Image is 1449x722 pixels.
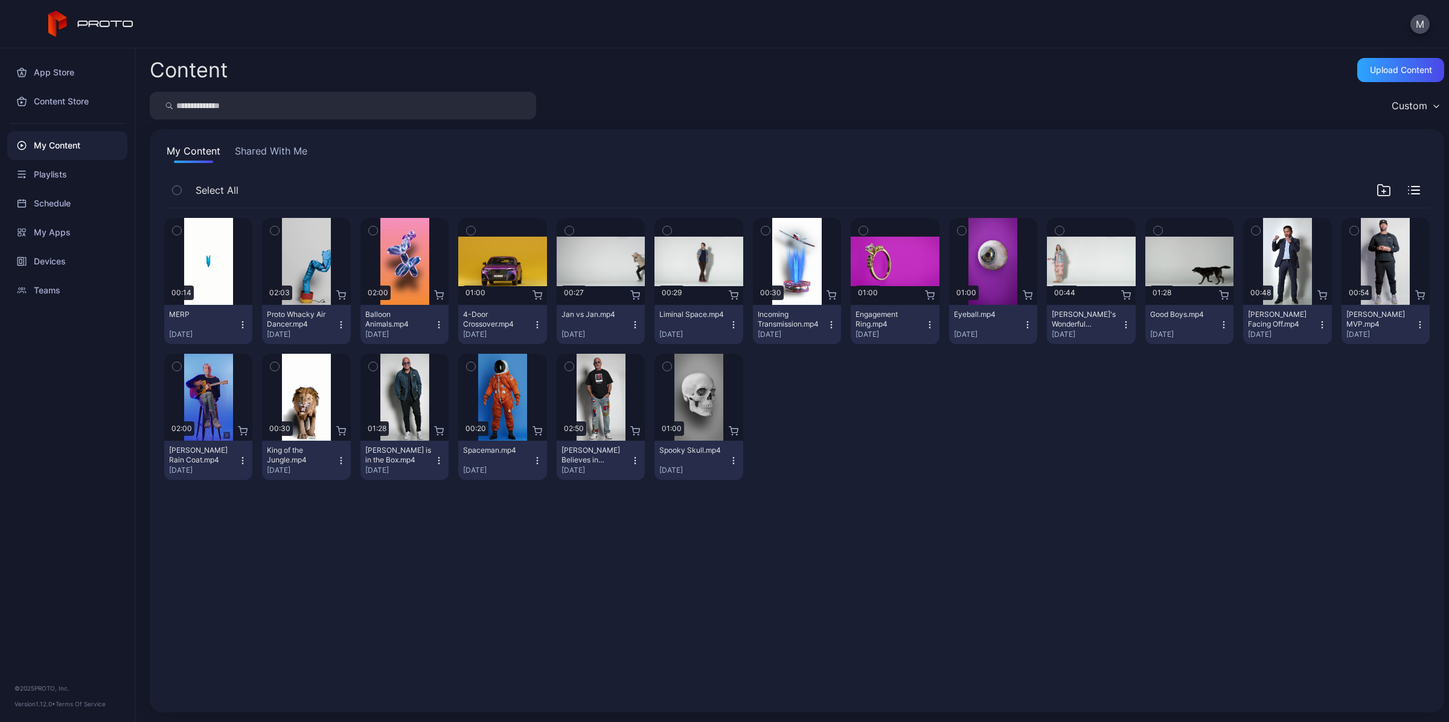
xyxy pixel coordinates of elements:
div: 4-Door Crossover.mp4 [463,310,529,329]
div: Content [150,60,228,80]
div: [DATE] [267,330,336,339]
div: [DATE] [463,330,532,339]
button: Eyeball.mp4[DATE] [949,305,1037,344]
div: Spooky Skull.mp4 [659,446,726,455]
button: [PERSON_NAME] MVP.mp4[DATE] [1342,305,1430,344]
button: My Content [164,144,223,163]
div: Jan vs Jan.mp4 [561,310,628,319]
div: Howie Mandel is in the Box.mp4 [365,446,432,465]
a: Content Store [7,87,127,116]
a: Terms Of Service [56,700,106,708]
a: Playlists [7,160,127,189]
button: [PERSON_NAME] Believes in Proto.mp4[DATE] [557,441,645,480]
div: [DATE] [169,465,238,475]
div: Custom [1392,100,1427,112]
div: [DATE] [365,330,434,339]
button: Liminal Space.mp4[DATE] [654,305,743,344]
a: Teams [7,276,127,305]
div: [DATE] [169,330,238,339]
div: [DATE] [561,465,630,475]
span: Select All [196,183,238,197]
button: [PERSON_NAME] Rain Coat.mp4[DATE] [164,441,252,480]
div: [DATE] [954,330,1023,339]
div: [DATE] [1150,330,1219,339]
button: Shared With Me [232,144,310,163]
button: King of the Jungle.mp4[DATE] [262,441,350,480]
div: [DATE] [659,465,728,475]
div: [DATE] [758,330,827,339]
div: Incoming Transmission.mp4 [758,310,824,329]
button: Spooky Skull.mp4[DATE] [654,441,743,480]
button: Upload Content [1357,58,1444,82]
a: My Content [7,131,127,160]
button: Spaceman.mp4[DATE] [458,441,546,480]
div: [DATE] [561,330,630,339]
button: Incoming Transmission.mp4[DATE] [753,305,841,344]
button: [PERSON_NAME] is in the Box.mp4[DATE] [360,441,449,480]
a: App Store [7,58,127,87]
div: [DATE] [1248,330,1317,339]
a: Devices [7,247,127,276]
div: [DATE] [856,330,924,339]
div: Howie Mandel Believes in Proto.mp4 [561,446,628,465]
button: [PERSON_NAME] Facing Off.mp4[DATE] [1243,305,1331,344]
button: MERP[DATE] [164,305,252,344]
div: © 2025 PROTO, Inc. [14,683,120,693]
div: [DATE] [463,465,532,475]
div: [DATE] [659,330,728,339]
div: Proto Whacky Air Dancer.mp4 [267,310,333,329]
button: Good Boys.mp4[DATE] [1145,305,1233,344]
button: 4-Door Crossover.mp4[DATE] [458,305,546,344]
div: [DATE] [1052,330,1121,339]
button: Balloon Animals.mp4[DATE] [360,305,449,344]
div: Good Boys.mp4 [1150,310,1217,319]
div: Spaceman.mp4 [463,446,529,455]
div: [DATE] [1346,330,1415,339]
div: Upload Content [1370,65,1432,75]
div: [DATE] [267,465,336,475]
a: My Apps [7,218,127,247]
div: MERP [169,310,235,319]
span: Version 1.12.0 • [14,700,56,708]
div: Meghan's Wonderful Wardrobe.mp4 [1052,310,1118,329]
div: Albert Pujols MVP.mp4 [1346,310,1413,329]
div: Liminal Space.mp4 [659,310,726,319]
button: Custom [1386,92,1444,120]
div: Balloon Animals.mp4 [365,310,432,329]
button: M [1410,14,1430,34]
div: Eyeball.mp4 [954,310,1020,319]
div: Engagement Ring.mp4 [856,310,922,329]
button: Engagement Ring.mp4[DATE] [851,305,939,344]
a: Schedule [7,189,127,218]
div: King of the Jungle.mp4 [267,446,333,465]
div: Ryan Pollie's Rain Coat.mp4 [169,446,235,465]
div: [DATE] [365,465,434,475]
button: Jan vs Jan.mp4[DATE] [557,305,645,344]
button: [PERSON_NAME]'s Wonderful Wardrobe.mp4[DATE] [1047,305,1135,344]
button: Proto Whacky Air Dancer.mp4[DATE] [262,305,350,344]
div: Manny Pacquiao Facing Off.mp4 [1248,310,1314,329]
